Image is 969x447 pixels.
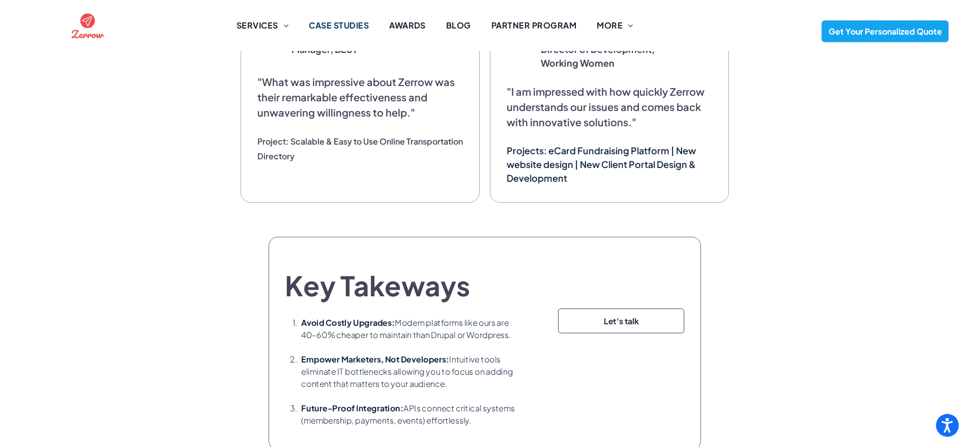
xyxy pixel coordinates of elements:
span: Get Your Personalized Quote [825,21,946,42]
a: CASE STUDIES [299,19,379,32]
strong: Projects: eCard Fundraising Platform | New website design | New Client Portal Design & Development [507,145,696,184]
strong: "I am impressed with how quickly Zerrow understands our issues and comes back with innovative sol... [507,85,704,128]
a: MORE [586,19,643,32]
span: Let's talk [601,312,642,331]
a: AWARDS [379,19,436,32]
span: Key Takeways [285,269,470,302]
a: PARTNER PROGRAM [481,19,586,32]
span: Intuitive tools eliminate IT bottlenecks allowing you to focus on adding content that matters to ... [301,354,513,389]
span: APIs connect critical systems (membership, payments, events) effortlessly. [301,403,515,425]
a: Let's talk [558,309,684,333]
a: Get Your Personalized Quote [821,20,949,42]
a: SERVICES [226,19,299,32]
strong: Project: Scalable & Easy to Use Online Transportation Directory [257,136,463,161]
strong: "What was impressive about Zerrow was their remarkable effectiveness and unwavering willingness t... [257,75,455,119]
strong: Future-Proof Integration: [301,403,403,413]
strong: Empower Marketers, Not Developers: [301,354,449,365]
img: the logo for zernow is a red circle with an airplane in it . [70,8,106,44]
span: Modern platforms like ours are 40–60% cheaper to maintain than Drupal or Wordpress. [301,318,511,340]
strong: Avoid Costly Upgrades: [301,318,395,328]
a: BLOG [436,19,481,32]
